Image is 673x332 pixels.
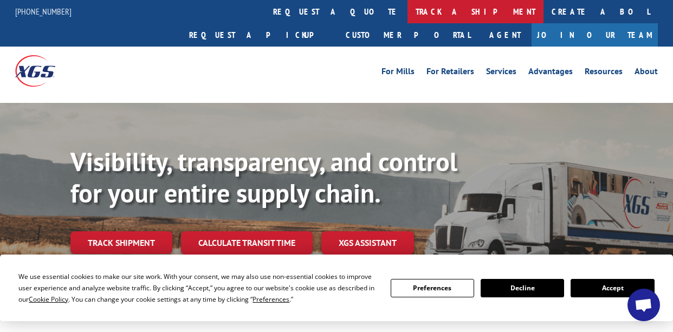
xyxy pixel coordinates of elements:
a: Resources [585,67,623,79]
a: For Mills [381,67,415,79]
a: Advantages [528,67,573,79]
a: [PHONE_NUMBER] [15,6,72,17]
button: Preferences [391,279,474,297]
a: Request a pickup [181,23,338,47]
div: Open chat [627,289,660,321]
a: Agent [478,23,532,47]
b: Visibility, transparency, and control for your entire supply chain. [70,145,457,210]
button: Decline [481,279,564,297]
a: Services [486,67,516,79]
a: XGS ASSISTANT [321,231,414,255]
button: Accept [571,279,654,297]
span: Preferences [253,295,289,304]
a: Calculate transit time [181,231,313,255]
a: About [635,67,658,79]
span: Cookie Policy [29,295,68,304]
a: Customer Portal [338,23,478,47]
a: Track shipment [70,231,172,254]
div: We use essential cookies to make our site work. With your consent, we may also use non-essential ... [18,271,377,305]
a: Join Our Team [532,23,658,47]
a: For Retailers [426,67,474,79]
